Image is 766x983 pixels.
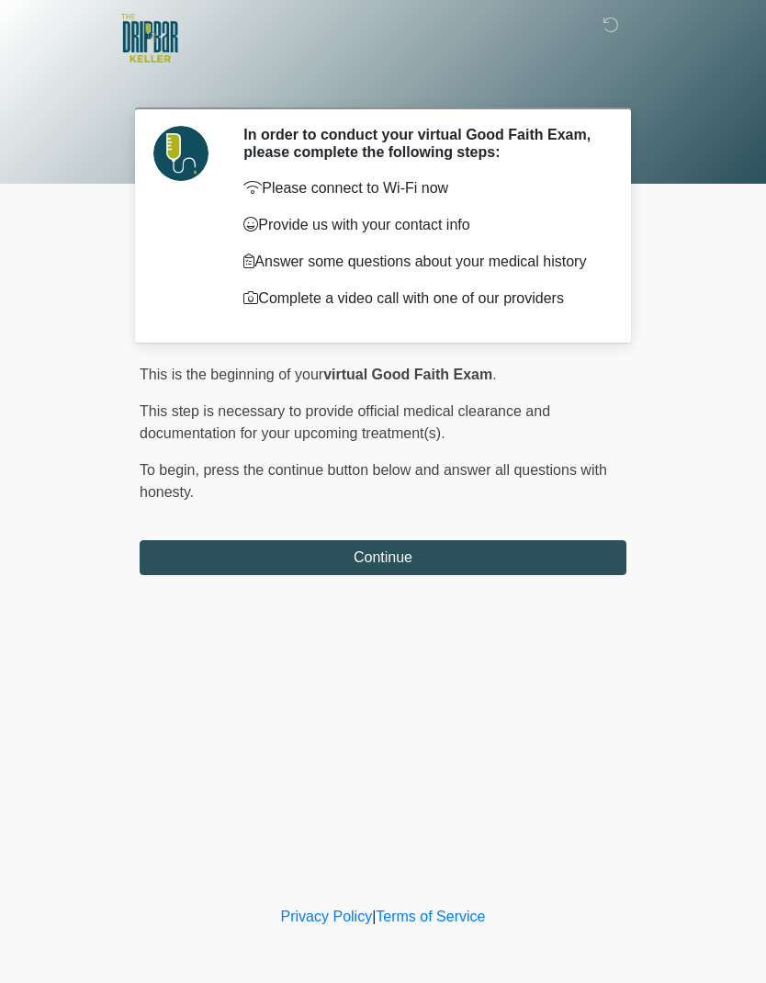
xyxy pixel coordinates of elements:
[372,909,376,924] a: |
[126,66,640,100] h1: ‎ ‎
[140,540,626,575] button: Continue
[140,462,203,478] span: To begin,
[243,126,599,161] h2: In order to conduct your virtual Good Faith Exam, please complete the following steps:
[140,462,607,500] span: press the continue button below and answer all questions with honesty.
[243,288,599,310] p: Complete a video call with one of our providers
[492,367,496,382] span: .
[323,367,492,382] strong: virtual Good Faith Exam
[243,251,599,273] p: Answer some questions about your medical history
[243,214,599,236] p: Provide us with your contact info
[243,177,599,199] p: Please connect to Wi-Fi now
[281,909,373,924] a: Privacy Policy
[140,367,323,382] span: This is the beginning of your
[140,403,550,441] span: This step is necessary to provide official medical clearance and documentation for your upcoming ...
[153,126,208,181] img: Agent Avatar
[121,14,178,62] img: The DRIPBaR - Keller Logo
[376,909,485,924] a: Terms of Service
